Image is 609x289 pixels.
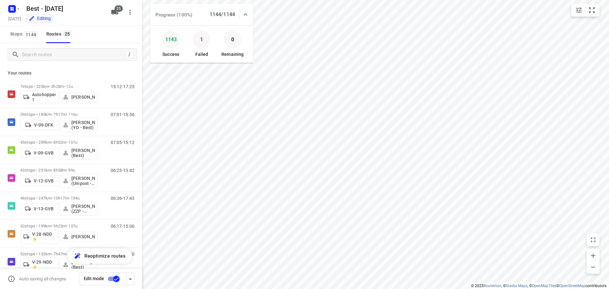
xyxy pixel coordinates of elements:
button: V-29-NDD ⚡ [20,258,58,272]
p: V-12-GVB [34,178,54,183]
button: [PERSON_NAME] (ZZP - Best) [60,202,98,216]
p: 0 [231,35,234,44]
p: Autohopper 1 [32,92,56,102]
p: 39 stops • 183km • 7h17m • 116u [20,112,98,117]
p: Success [162,51,179,58]
p: 07:05-15:12 [111,140,134,145]
p: [PERSON_NAME] (Best) [71,259,95,270]
p: V-09-DFK [34,122,53,128]
p: [PERSON_NAME] [71,95,95,100]
p: V-28-NDD ⚡ [32,232,56,242]
h5: Project date [6,15,24,22]
p: 07:01-15:56 [111,112,134,117]
span: 1144 [24,31,38,37]
span: 25 [63,30,72,37]
p: [PERSON_NAME] [71,234,95,239]
span: Stops [10,30,40,38]
div: Progress (100%)1144/1144 [150,4,253,25]
button: 25 [108,6,121,19]
p: Remaining [221,51,244,58]
button: V-13-GVB [20,204,58,214]
p: 15:12-17:25 [111,84,134,89]
div: Driver app settings [127,275,134,283]
p: 1143 [165,35,177,44]
p: 42 stops • 251km • 8h58m • 99u [20,168,98,173]
button: V-09-GVB [20,148,58,158]
p: Failed [195,51,208,58]
div: small contained button group [571,4,599,16]
div: / [126,51,133,58]
p: 06:36-17:43 [111,196,134,201]
li: © 2025 , © , © © contributors [471,284,606,288]
button: V-12-GVB [20,176,58,186]
button: [PERSON_NAME] [60,92,98,102]
p: 06:17-15:06 [111,224,134,229]
p: 46 stops • 247km • 10h17m • 134u [20,196,98,200]
span: Edit mode [84,276,104,281]
button: [PERSON_NAME] (YO - Best) [60,118,98,132]
p: V-13-GVB [34,206,54,211]
p: V-29-NDD ⚡ [32,259,56,270]
button: [PERSON_NAME] (Best) [60,258,98,272]
p: 52 stops • 132km • 7h47m • 117u [20,252,98,256]
span: 25 [115,5,123,12]
button: [PERSON_NAME] [60,232,98,242]
p: 06:23-13:42 [111,168,134,173]
div: Routes [46,30,74,38]
div: You are currently in edit mode. [29,15,51,22]
button: [PERSON_NAME] (Best) [60,146,98,160]
p: Auto-saving all changes [19,276,66,281]
p: 52 stops • 199km • 9h25m • 137u [20,224,98,228]
p: [PERSON_NAME] (Best) [71,148,95,158]
button: Reoptimize routes [67,248,132,264]
p: [PERSON_NAME] (Unipost - Best - ZZP) [71,176,95,186]
input: Search routes [22,50,126,60]
button: Fit zoom [586,4,598,16]
a: OpenStreetMap [559,284,586,288]
p: 7 stops • 225km • 3h28m • 12u [20,84,98,89]
button: Autohopper 1 [20,90,58,104]
h5: Rename [24,3,106,14]
p: 1 [200,35,203,44]
a: Routetitan [484,284,501,288]
p: [PERSON_NAME] (ZZP - Best) [71,204,95,214]
a: OpenMapTiles [532,284,556,288]
button: Map settings [573,4,585,16]
button: V-09-DFK [20,120,58,130]
p: 45 stops • 289km • 8h52m • 107u [20,140,98,145]
p: V-09-GVB [34,150,54,155]
p: [PERSON_NAME] (YO - Best) [71,120,95,130]
button: [PERSON_NAME] (Unipost - Best - ZZP) [60,174,98,188]
span: Reoptimize routes [84,252,126,260]
button: More [124,6,136,19]
p: Your routes [8,70,134,76]
a: Stadia Maps [506,284,527,288]
p: 1144/1144 [210,11,235,18]
button: V-28-NDD ⚡ [20,230,58,244]
span: Progress (100%) [155,12,192,18]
